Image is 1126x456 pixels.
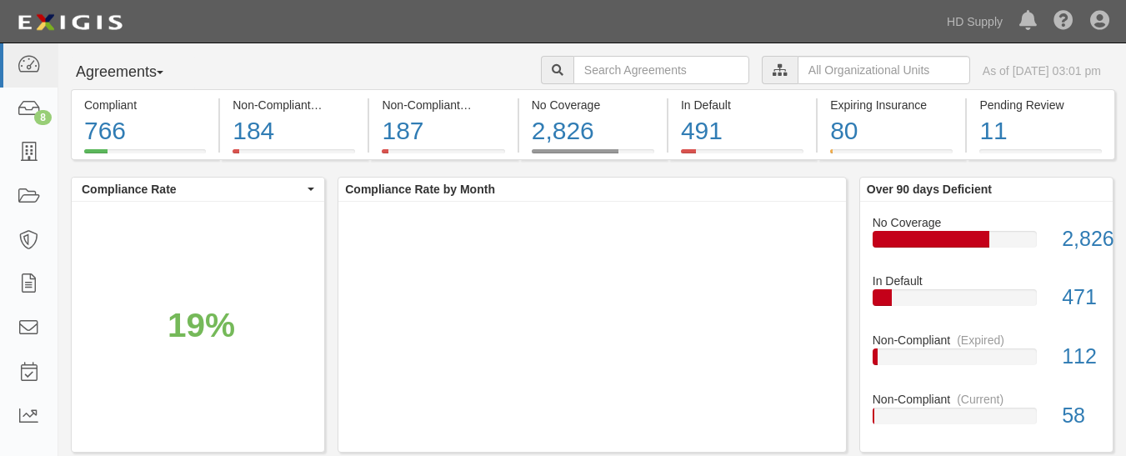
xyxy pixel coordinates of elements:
div: 58 [1049,401,1113,431]
b: Compliance Rate by Month [345,183,495,196]
input: All Organizational Units [798,56,970,84]
a: Pending Review11 [967,149,1114,163]
div: 471 [1049,283,1113,313]
a: In Default491 [668,149,816,163]
span: Compliance Rate [82,181,303,198]
button: Agreements [71,56,196,89]
a: No Coverage2,826 [519,149,667,163]
img: logo-5460c22ac91f19d4615b14bd174203de0afe785f0fc80cf4dbbc73dc1793850b.png [13,8,128,38]
div: 187 [382,113,504,149]
div: As of [DATE] 03:01 pm [983,63,1101,79]
b: Over 90 days Deficient [867,183,992,196]
div: (Current) [318,97,364,113]
div: No Coverage [532,97,654,113]
input: Search Agreements [573,56,749,84]
div: 80 [830,113,953,149]
div: 8 [34,110,52,125]
div: (Current) [957,391,1003,408]
a: Compliant766 [71,149,218,163]
a: In Default471 [873,273,1100,332]
a: HD Supply [938,5,1011,38]
div: Non-Compliant (Current) [233,97,355,113]
div: 19% [168,302,235,350]
a: Non-Compliant(Current)184 [220,149,368,163]
div: Compliant [84,97,206,113]
a: Non-Compliant(Expired)187 [369,149,517,163]
div: Expiring Insurance [830,97,953,113]
i: Help Center - Complianz [1053,12,1073,32]
div: (Expired) [467,97,514,113]
div: 2,826 [532,113,654,149]
div: Non-Compliant [860,391,1113,408]
div: In Default [681,97,803,113]
div: 11 [979,113,1101,149]
a: Non-Compliant(Expired)112 [873,332,1100,391]
div: No Coverage [860,214,1113,231]
a: Expiring Insurance80 [818,149,965,163]
div: Non-Compliant [860,332,1113,348]
div: 766 [84,113,206,149]
a: No Coverage2,826 [873,214,1100,273]
div: 184 [233,113,355,149]
div: 112 [1049,342,1113,372]
div: Non-Compliant (Expired) [382,97,504,113]
div: Pending Review [979,97,1101,113]
div: 491 [681,113,803,149]
div: 2,826 [1049,224,1113,254]
button: Compliance Rate [72,178,324,201]
div: (Expired) [957,332,1004,348]
div: In Default [860,273,1113,289]
a: Non-Compliant(Current)58 [873,391,1100,438]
